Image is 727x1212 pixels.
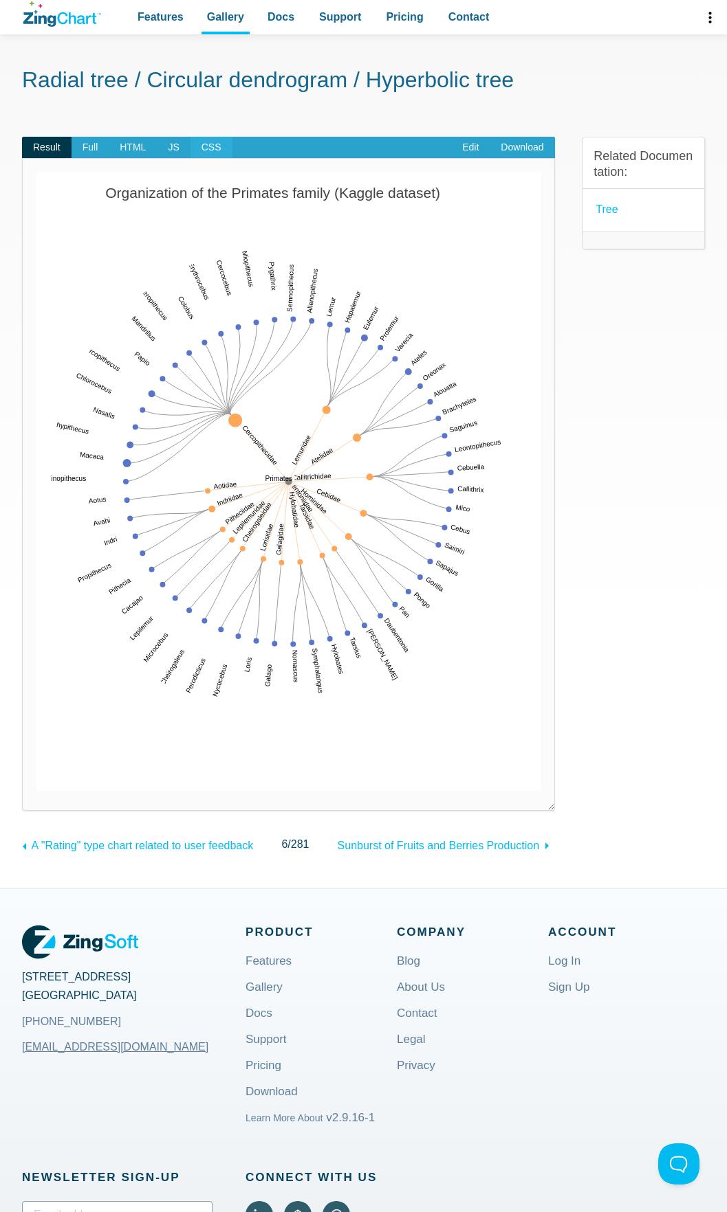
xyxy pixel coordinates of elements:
[338,833,555,855] a: Sunburst of Fruits and Berries Production
[448,8,490,26] span: Contact
[397,1008,437,1041] a: Contact
[490,137,554,159] a: Download
[22,967,246,1037] address: [STREET_ADDRESS] [GEOGRAPHIC_DATA]
[397,922,548,942] span: Company
[338,840,539,851] span: Sunburst of Fruits and Berries Production
[246,922,397,942] span: Product
[22,922,138,962] a: ZingSoft Logo. Click to visit the ZingSoft site (external).
[548,982,589,1015] a: Sign Up
[23,1,101,27] a: ZingChart Logo. Click to return to the homepage
[397,956,420,989] a: Blog
[596,200,618,218] a: tree
[326,1111,375,1124] span: v2.9.16-1
[397,1060,435,1093] a: Privacy
[281,838,287,850] span: 6
[22,1167,213,1187] span: Newsletter Sign‑up
[246,982,283,1015] a: Gallery
[397,1034,426,1067] a: Legal
[594,148,693,181] h3: Related Documentation:
[397,982,445,1015] a: About Us
[246,956,292,989] a: Features
[22,1005,246,1037] a: [PHONE_NUMBER]
[138,8,184,26] span: Features
[157,137,190,159] span: JS
[246,1167,397,1187] span: Connect With Us
[191,137,232,159] span: CSS
[268,8,294,26] span: Docs
[207,8,244,26] span: Gallery
[109,137,157,159] span: HTML
[281,835,309,853] span: /
[246,1034,287,1067] a: Support
[246,1086,298,1119] a: Download
[319,8,361,26] span: Support
[32,840,254,851] span: A "Rating" type chart related to user feedback
[548,922,699,942] span: Account
[22,66,705,97] h1: Radial tree / Circular dendrogram / Hyperbolic tree
[72,137,109,159] span: Full
[386,8,423,26] span: Pricing
[548,956,580,989] a: Log In
[246,1060,281,1093] a: Pricing
[658,1143,699,1185] iframe: Toggle Customer Support
[22,833,253,855] a: A "Rating" type chart related to user feedback
[246,1008,272,1041] a: Docs
[291,838,310,850] span: 281
[246,1112,323,1123] small: Learn More About
[22,137,72,159] span: Result
[451,137,490,159] a: Edit
[246,1112,375,1145] a: Learn More About v2.9.16-1
[22,1030,208,1063] a: [EMAIL_ADDRESS][DOMAIN_NAME]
